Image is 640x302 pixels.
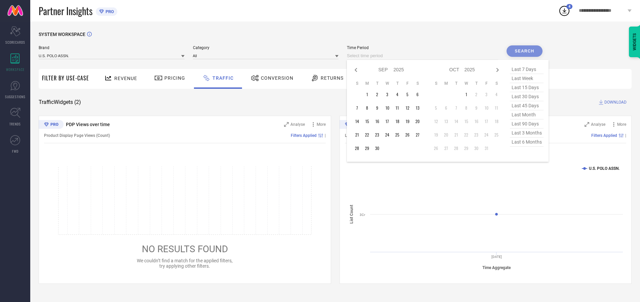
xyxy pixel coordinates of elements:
td: Mon Sep 22 2025 [362,130,372,140]
td: Tue Oct 21 2025 [451,130,461,140]
td: Thu Oct 16 2025 [471,116,481,126]
span: Revenue [114,76,137,81]
td: Tue Sep 23 2025 [372,130,382,140]
span: DOWNLOAD [604,99,627,106]
span: We couldn’t find a match for the applied filters, try applying other filters. [137,258,233,269]
th: Saturday [412,81,423,86]
span: Category [193,45,339,50]
span: PRO [104,9,114,14]
span: Product Display Page Views (Count) [44,133,110,138]
td: Fri Sep 26 2025 [402,130,412,140]
span: 4 [568,4,570,9]
td: Fri Oct 17 2025 [481,116,491,126]
span: Time Period [347,45,498,50]
span: Brand [39,45,185,50]
td: Wed Oct 22 2025 [461,130,471,140]
svg: Zoom [284,122,289,127]
span: NO RESULTS FOUND [142,243,228,255]
td: Sat Oct 18 2025 [491,116,502,126]
td: Mon Sep 29 2025 [362,143,372,153]
td: Sat Oct 25 2025 [491,130,502,140]
text: [DATE] [491,255,502,259]
span: last 6 months [510,138,544,147]
span: Conversion [261,75,293,81]
span: last month [510,110,544,119]
td: Sat Sep 20 2025 [412,116,423,126]
th: Saturday [491,81,502,86]
th: Monday [362,81,372,86]
span: Returns [321,75,344,81]
td: Sat Oct 04 2025 [491,89,502,100]
div: Premium [39,120,64,130]
td: Mon Oct 27 2025 [441,143,451,153]
td: Fri Oct 31 2025 [481,143,491,153]
td: Thu Sep 04 2025 [392,89,402,100]
td: Tue Sep 16 2025 [372,116,382,126]
th: Thursday [471,81,481,86]
td: Thu Oct 09 2025 [471,103,481,113]
div: Previous month [352,66,360,74]
td: Sun Sep 14 2025 [352,116,362,126]
td: Mon Sep 08 2025 [362,103,372,113]
td: Wed Oct 08 2025 [461,103,471,113]
td: Sun Sep 28 2025 [352,143,362,153]
span: More [617,122,626,127]
span: PDP Views over time [66,122,110,127]
td: Fri Sep 05 2025 [402,89,412,100]
th: Monday [441,81,451,86]
span: last 90 days [510,119,544,128]
span: last 15 days [510,83,544,92]
span: SCORECARDS [5,40,25,45]
span: last 7 days [510,65,544,74]
span: Pricing [164,75,185,81]
span: List Views (Count) [345,133,378,138]
td: Tue Oct 14 2025 [451,116,461,126]
span: | [325,133,326,138]
td: Mon Oct 13 2025 [441,116,451,126]
input: Select time period [347,52,498,60]
span: Filters Applied [291,133,317,138]
span: TRENDS [9,121,21,126]
td: Thu Sep 25 2025 [392,130,402,140]
td: Sun Oct 19 2025 [431,130,441,140]
td: Sun Sep 07 2025 [352,103,362,113]
td: Wed Sep 24 2025 [382,130,392,140]
span: Traffic Widgets ( 2 ) [39,99,81,106]
td: Thu Sep 11 2025 [392,103,402,113]
text: U.S. POLO ASSN. [589,166,619,171]
th: Tuesday [451,81,461,86]
span: Filter By Use-Case [42,74,89,82]
td: Fri Oct 03 2025 [481,89,491,100]
span: | [625,133,626,138]
text: 3Cr [360,213,365,217]
td: Wed Oct 29 2025 [461,143,471,153]
td: Sat Oct 11 2025 [491,103,502,113]
div: Premium [339,120,364,130]
span: More [317,122,326,127]
td: Wed Oct 01 2025 [461,89,471,100]
td: Tue Oct 07 2025 [451,103,461,113]
th: Tuesday [372,81,382,86]
div: Open download list [558,5,570,17]
span: last 30 days [510,92,544,101]
span: SYSTEM WORKSPACE [39,32,85,37]
span: last 45 days [510,101,544,110]
td: Sat Sep 13 2025 [412,103,423,113]
tspan: List Count [349,205,354,224]
span: SUGGESTIONS [5,94,26,99]
td: Thu Oct 23 2025 [471,130,481,140]
span: Analyse [591,122,605,127]
th: Sunday [352,81,362,86]
td: Fri Sep 19 2025 [402,116,412,126]
svg: Zoom [585,122,589,127]
div: Next month [493,66,502,74]
span: Filters Applied [591,133,617,138]
td: Thu Oct 02 2025 [471,89,481,100]
th: Friday [402,81,412,86]
span: FWD [12,149,18,154]
td: Mon Sep 15 2025 [362,116,372,126]
td: Fri Oct 24 2025 [481,130,491,140]
span: Traffic [212,75,234,81]
td: Wed Sep 17 2025 [382,116,392,126]
td: Tue Oct 28 2025 [451,143,461,153]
